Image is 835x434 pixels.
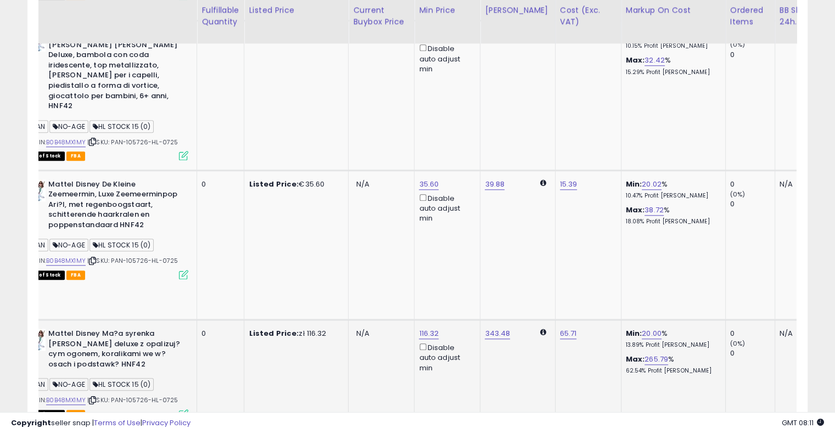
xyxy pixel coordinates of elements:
[46,256,86,266] a: B0B48MX1MY
[780,329,816,339] div: N/A
[626,55,717,76] div: %
[201,179,236,189] div: 0
[626,328,642,339] b: Min:
[21,4,192,16] div: Title
[87,138,178,146] span: | SKU: PAN-105726-HL-0725
[626,179,717,200] div: %
[730,339,746,348] small: (0%)
[249,179,299,189] b: Listed Price:
[94,418,141,428] a: Terms of Use
[730,40,746,49] small: (0%)
[730,179,775,189] div: 0
[89,120,154,133] span: HL STOCK 15 (0)
[642,328,662,339] a: 20.00
[485,328,510,339] a: 343.48
[66,151,85,161] span: FBA
[24,270,65,280] span: All listings that are currently out of stock and unavailable for purchase on Amazon
[89,378,154,391] span: HL STOCK 15 (0)
[48,179,182,233] b: Mattel Disney De Kleine Zeemeermin, Luxe Zeemeerminpop Ari?l, met regenboogstaart, schitterende h...
[11,418,51,428] strong: Copyright
[356,328,369,339] span: N/A
[419,192,472,224] div: Disable auto adjust min
[142,418,190,428] a: Privacy Policy
[730,329,775,339] div: 0
[626,192,717,200] p: 10.47% Profit [PERSON_NAME]
[780,179,816,189] div: N/A
[730,199,775,209] div: 0
[642,179,662,190] a: 20.02
[419,328,439,339] a: 116.32
[645,205,664,216] a: 38.72
[782,418,824,428] span: 2025-08-14 08:11 GMT
[626,205,717,226] div: %
[560,179,578,190] a: 15.39
[24,151,65,161] span: All listings that are currently out of stock and unavailable for purchase on Amazon
[49,120,88,133] span: NO-AGE
[46,396,86,405] a: B0B48MX1MY
[249,328,299,339] b: Listed Price:
[626,329,717,349] div: %
[46,138,86,147] a: B0B48MX1MY
[48,329,182,372] b: Mattel Disney Ma?a syrenka [PERSON_NAME] deluxe z opalizuj?cym ogonem, koralikami we w?osach i po...
[626,218,717,226] p: 18.08% Profit [PERSON_NAME]
[66,270,85,280] span: FBA
[48,30,182,114] b: Mattel Disney La Sirenetta - [PERSON_NAME] [PERSON_NAME] Deluxe, bambola con coda iridescente, to...
[730,348,775,358] div: 0
[66,410,85,419] span: FBA
[24,329,188,418] div: ASIN:
[201,4,239,27] div: Fulfillable Quantity
[24,410,65,419] span: All listings that are currently out of stock and unavailable for purchase on Amazon
[11,418,190,429] div: seller snap | |
[626,354,717,375] div: %
[485,179,505,190] a: 39.88
[626,42,717,50] p: 10.15% Profit [PERSON_NAME]
[730,4,770,27] div: Ordered Items
[419,42,472,74] div: Disable auto adjust min
[626,179,642,189] b: Min:
[560,4,617,27] div: Cost (Exc. VAT)
[356,179,369,189] span: N/A
[626,69,717,76] p: 15.29% Profit [PERSON_NAME]
[87,256,178,265] span: | SKU: PAN-105726-HL-0725
[49,378,88,391] span: NO-AGE
[419,341,472,373] div: Disable auto adjust min
[626,55,645,65] b: Max:
[645,55,665,66] a: 32.42
[201,329,236,339] div: 0
[626,4,721,16] div: Markup on Cost
[87,396,178,404] span: | SKU: PAN-105726-HL-0725
[249,179,340,189] div: €35.60
[419,4,475,16] div: Min Price
[419,179,439,190] a: 35.60
[485,4,550,16] div: [PERSON_NAME]
[353,4,410,27] div: Current Buybox Price
[626,367,717,375] p: 62.54% Profit [PERSON_NAME]
[730,50,775,60] div: 0
[49,239,88,251] span: NO-AGE
[560,328,577,339] a: 65.71
[780,4,820,27] div: BB Share 24h.
[249,4,344,16] div: Listed Price
[626,354,645,364] b: Max:
[730,190,746,199] small: (0%)
[626,341,717,349] p: 13.89% Profit [PERSON_NAME]
[89,239,154,251] span: HL STOCK 15 (0)
[626,205,645,215] b: Max:
[249,329,340,339] div: zł 116.32
[645,354,668,365] a: 265.79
